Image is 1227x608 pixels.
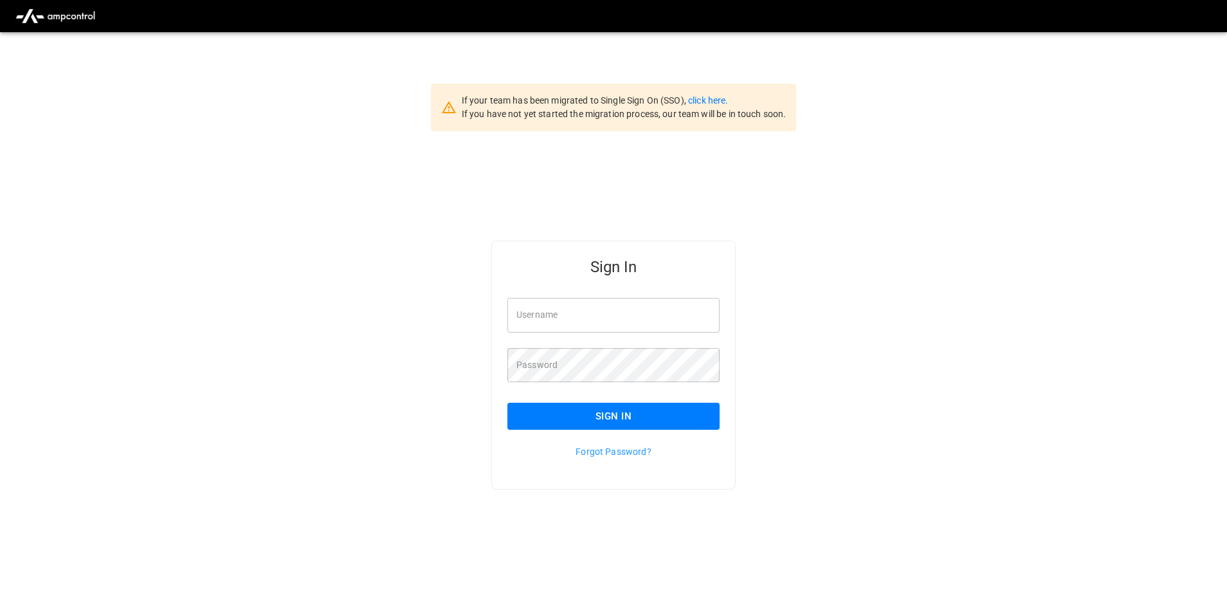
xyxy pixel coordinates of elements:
[507,403,720,430] button: Sign In
[462,95,688,106] span: If your team has been migrated to Single Sign On (SSO),
[462,109,786,119] span: If you have not yet started the migration process, our team will be in touch soon.
[507,257,720,277] h5: Sign In
[507,445,720,458] p: Forgot Password?
[688,95,728,106] a: click here.
[10,4,100,28] img: ampcontrol.io logo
